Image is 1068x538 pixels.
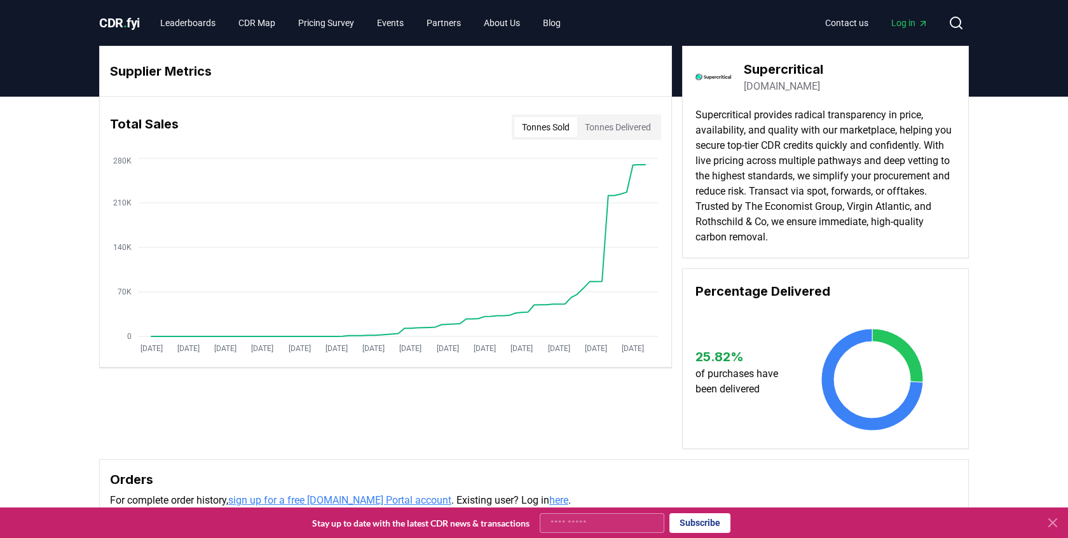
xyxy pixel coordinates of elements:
h3: Supercritical [744,60,823,79]
p: of purchases have been delivered [695,366,790,397]
a: Log in [881,11,938,34]
nav: Main [815,11,938,34]
a: Blog [533,11,571,34]
tspan: [DATE] [474,344,496,353]
a: Events [367,11,414,34]
a: Pricing Survey [288,11,364,34]
p: For complete order history, . Existing user? Log in . [110,493,958,508]
button: Tonnes Sold [514,117,577,137]
img: Supercritical-logo [695,59,731,95]
a: sign up for a free [DOMAIN_NAME] Portal account [228,494,451,506]
a: CDR Map [228,11,285,34]
nav: Main [150,11,571,34]
tspan: 140K [113,243,132,252]
a: [DOMAIN_NAME] [744,79,820,94]
span: Log in [891,17,928,29]
tspan: [DATE] [251,344,273,353]
a: CDR.fyi [99,14,140,32]
a: Partners [416,11,471,34]
a: Contact us [815,11,879,34]
tspan: [DATE] [214,344,236,353]
tspan: [DATE] [585,344,607,353]
tspan: [DATE] [140,344,163,353]
a: here [549,494,568,506]
h3: Percentage Delivered [695,282,955,301]
tspan: [DATE] [548,344,570,353]
tspan: [DATE] [362,344,385,353]
tspan: 280K [113,156,132,165]
tspan: [DATE] [437,344,459,353]
a: Leaderboards [150,11,226,34]
tspan: [DATE] [177,344,200,353]
tspan: [DATE] [510,344,533,353]
h3: 25.82 % [695,347,790,366]
h3: Supplier Metrics [110,62,661,81]
p: Supercritical provides radical transparency in price, availability, and quality with our marketpl... [695,107,955,245]
h3: Total Sales [110,114,179,140]
span: . [123,15,127,31]
tspan: [DATE] [622,344,644,353]
tspan: [DATE] [399,344,421,353]
tspan: 210K [113,198,132,207]
h3: Orders [110,470,958,489]
span: CDR fyi [99,15,140,31]
tspan: 0 [127,332,132,341]
button: Tonnes Delivered [577,117,659,137]
tspan: 70K [118,287,132,296]
tspan: [DATE] [289,344,311,353]
a: About Us [474,11,530,34]
tspan: [DATE] [325,344,348,353]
